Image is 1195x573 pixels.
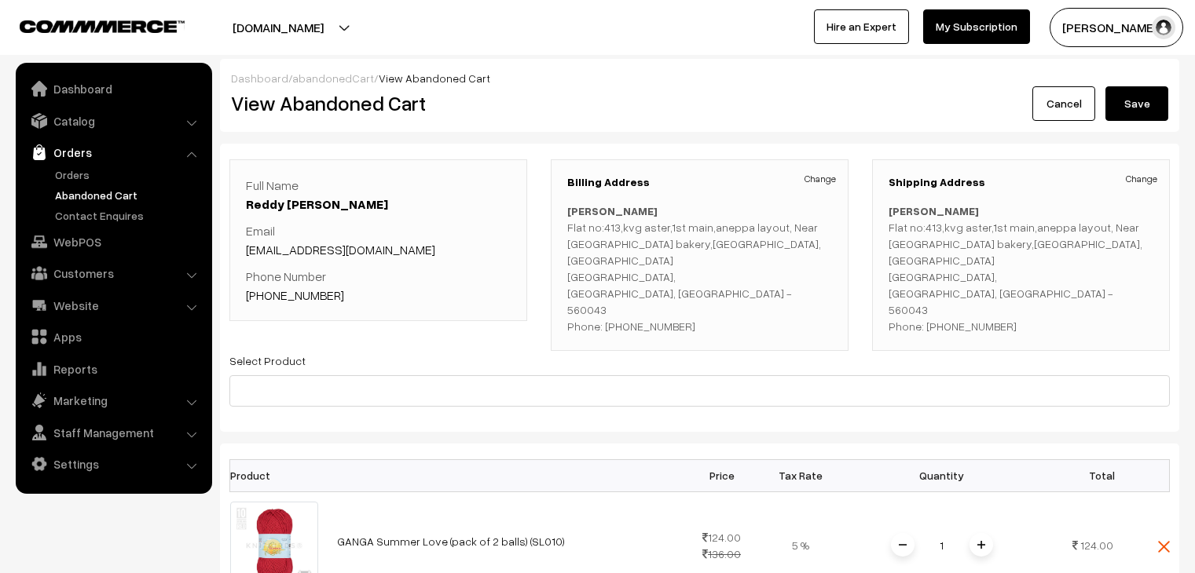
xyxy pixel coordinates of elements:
button: [DOMAIN_NAME] [178,8,379,47]
p: Full Name [246,176,511,214]
th: Product [230,459,328,491]
a: Staff Management [20,418,207,447]
button: [PERSON_NAME]… [1050,8,1183,47]
a: Orders [20,138,207,166]
a: Marketing [20,386,207,414]
img: user [1152,16,1175,39]
a: Reports [20,355,207,383]
img: minus [899,541,907,549]
th: Tax Rate [761,459,840,491]
label: Select Product [229,352,306,369]
a: [PHONE_NUMBER] [246,287,344,303]
th: Price [683,459,761,491]
a: Settings [20,450,207,478]
span: View Abandoned Cart [379,71,490,85]
a: Customers [20,259,207,287]
a: Dashboard [231,71,288,85]
a: Cancel [1032,86,1095,121]
strike: 136.00 [702,547,741,560]
h3: Billing Address [567,176,832,189]
th: Quantity [840,459,1044,491]
a: [EMAIL_ADDRESS][DOMAIN_NAME] [246,242,435,257]
a: Catalog [20,107,207,135]
span: 5 % [792,538,809,552]
a: WebPOS [20,228,207,256]
th: Total [1044,459,1123,491]
a: Reddy [PERSON_NAME] [246,196,388,212]
p: Flat no:413,kvg aster,1st main,aneppa layout, Near [GEOGRAPHIC_DATA] bakery,[GEOGRAPHIC_DATA],[GE... [889,203,1153,334]
a: Hire an Expert [814,9,909,44]
a: Abandoned Cart [51,187,207,203]
span: 124.00 [1080,538,1113,552]
b: [PERSON_NAME] [567,204,658,217]
a: Change [1126,172,1157,186]
img: plusI [977,541,985,549]
a: abandonedCart [292,71,374,85]
a: COMMMERCE [20,16,157,35]
a: Apps [20,323,207,351]
a: My Subscription [923,9,1030,44]
p: Email [246,221,511,259]
b: [PERSON_NAME] [889,204,979,217]
a: Orders [51,166,207,183]
a: GANGA Summer Love (pack of 2 balls) (SL010) [337,535,565,548]
a: Change [805,172,836,186]
a: Contact Enquires [51,207,207,224]
img: COMMMERCE [20,20,185,32]
a: Website [20,291,207,319]
p: Flat no:413,kvg aster,1st main,aneppa layout, Near [GEOGRAPHIC_DATA] bakery,[GEOGRAPHIC_DATA],[GE... [567,203,832,334]
p: Phone Number [246,267,511,305]
h3: Shipping Address [889,176,1153,189]
a: Dashboard [20,75,207,103]
img: close [1158,541,1170,553]
div: / / [231,70,1168,86]
h2: View Abandoned Cart [231,91,688,115]
button: Save [1105,86,1168,121]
